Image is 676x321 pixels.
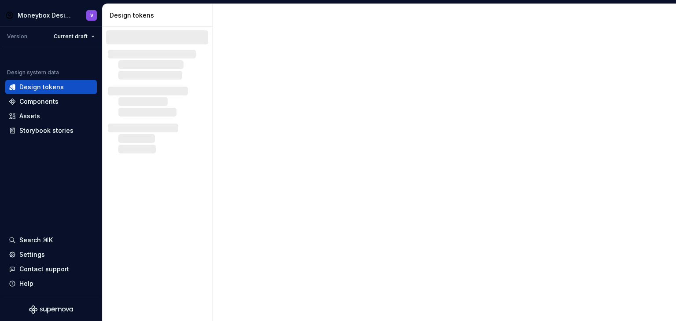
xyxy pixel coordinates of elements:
[5,277,97,291] button: Help
[5,262,97,276] button: Contact support
[110,11,209,20] div: Design tokens
[5,95,97,109] a: Components
[19,126,73,135] div: Storybook stories
[19,250,45,259] div: Settings
[5,124,97,138] a: Storybook stories
[5,80,97,94] a: Design tokens
[7,69,59,76] div: Design system data
[19,112,40,120] div: Assets
[5,233,97,247] button: Search ⌘K
[19,83,64,91] div: Design tokens
[19,97,59,106] div: Components
[50,30,99,43] button: Current draft
[18,11,74,20] div: Moneybox Design System
[19,265,69,274] div: Contact support
[29,305,73,314] svg: Supernova Logo
[7,33,27,40] div: Version
[5,248,97,262] a: Settings
[90,12,93,19] div: V
[19,279,33,288] div: Help
[54,33,88,40] span: Current draft
[19,236,53,244] div: Search ⌘K
[2,6,100,25] button: Moneybox Design SystemV
[5,109,97,123] a: Assets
